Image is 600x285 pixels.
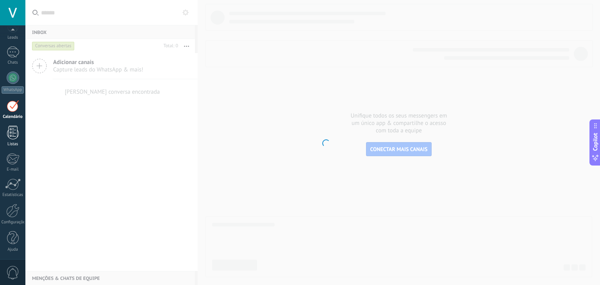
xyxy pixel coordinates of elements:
[2,114,24,119] div: Calendário
[2,192,24,198] div: Estatísticas
[2,86,24,94] div: WhatsApp
[2,167,24,172] div: E-mail
[591,133,599,151] span: Copilot
[2,35,24,40] div: Leads
[2,60,24,65] div: Chats
[2,142,24,147] div: Listas
[2,220,24,225] div: Configurações
[2,247,24,252] div: Ajuda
